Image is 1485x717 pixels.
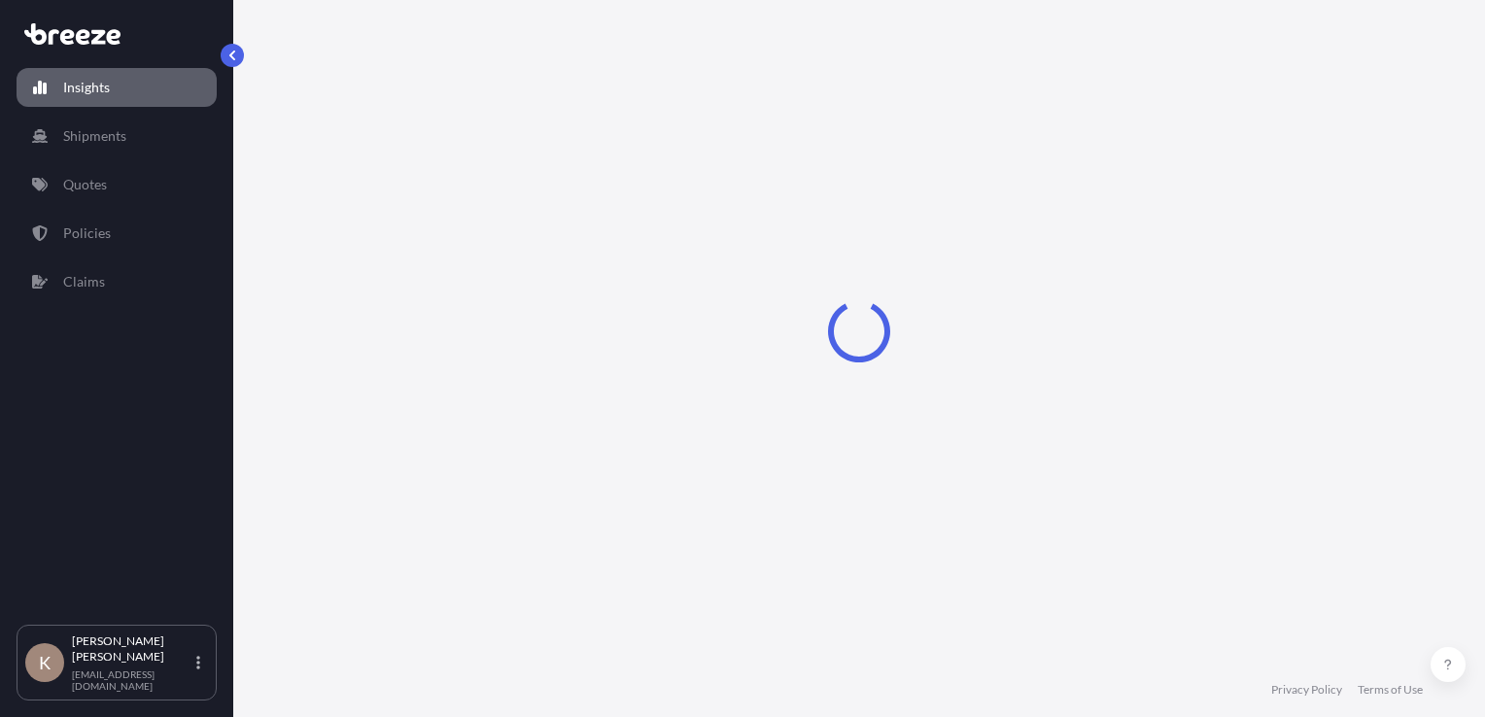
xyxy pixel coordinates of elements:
[1271,682,1342,698] a: Privacy Policy
[63,223,111,243] p: Policies
[17,165,217,204] a: Quotes
[1358,682,1423,698] a: Terms of Use
[17,214,217,253] a: Policies
[63,126,126,146] p: Shipments
[17,262,217,301] a: Claims
[39,653,51,672] span: K
[63,175,107,194] p: Quotes
[72,668,192,692] p: [EMAIL_ADDRESS][DOMAIN_NAME]
[17,117,217,155] a: Shipments
[63,78,110,97] p: Insights
[17,68,217,107] a: Insights
[63,272,105,291] p: Claims
[72,633,192,665] p: [PERSON_NAME] [PERSON_NAME]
